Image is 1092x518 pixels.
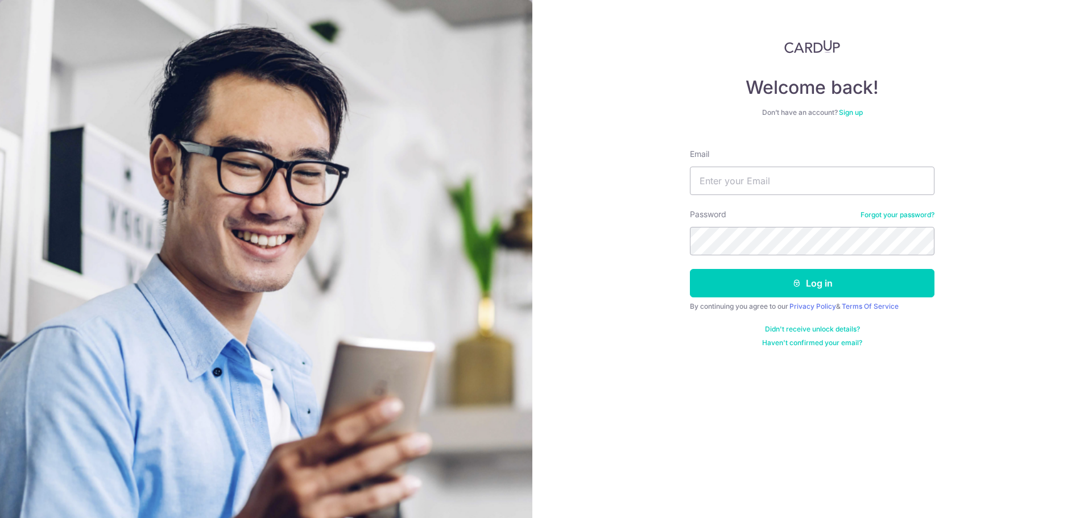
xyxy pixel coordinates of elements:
[690,302,934,311] div: By continuing you agree to our &
[842,302,899,310] a: Terms Of Service
[690,167,934,195] input: Enter your Email
[861,210,934,219] a: Forgot your password?
[789,302,836,310] a: Privacy Policy
[690,108,934,117] div: Don’t have an account?
[690,209,726,220] label: Password
[690,269,934,297] button: Log in
[690,148,709,160] label: Email
[762,338,862,347] a: Haven't confirmed your email?
[690,76,934,99] h4: Welcome back!
[765,325,860,334] a: Didn't receive unlock details?
[784,40,840,53] img: CardUp Logo
[839,108,863,117] a: Sign up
